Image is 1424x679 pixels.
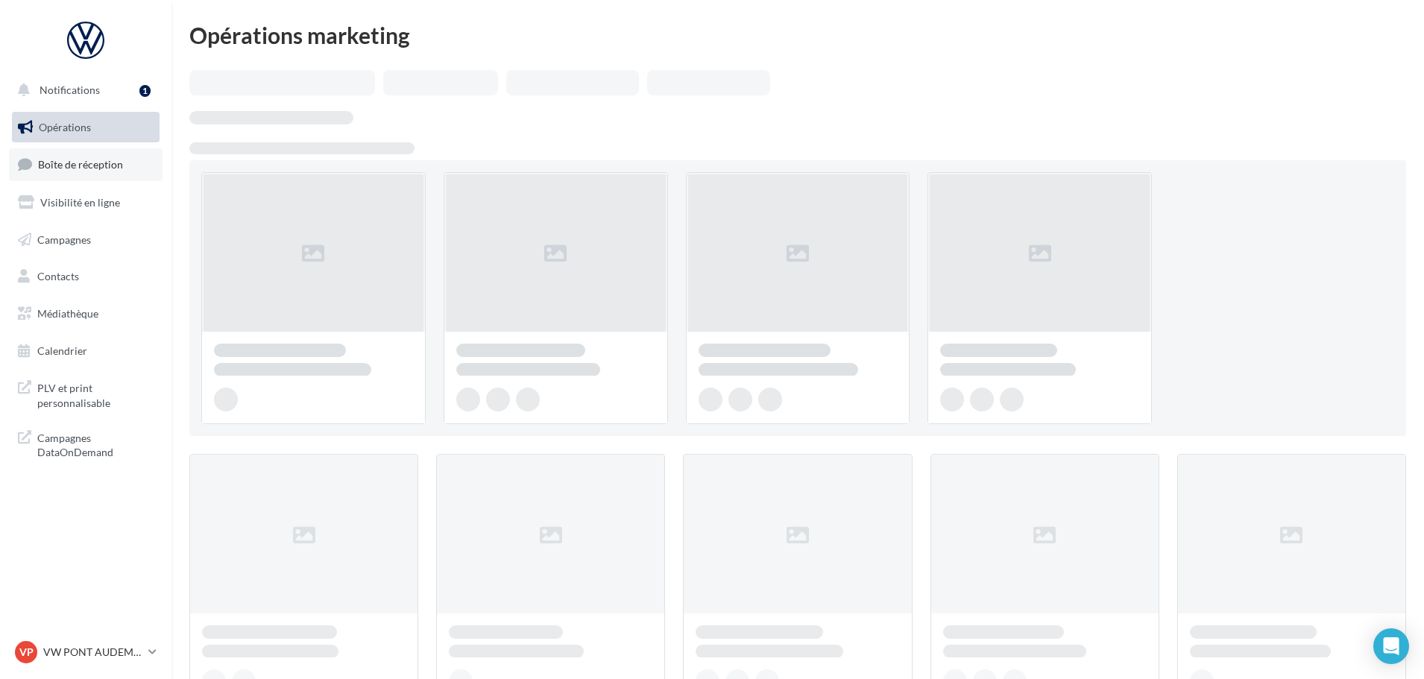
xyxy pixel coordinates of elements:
[1373,628,1409,664] div: Open Intercom Messenger
[37,344,87,357] span: Calendrier
[37,307,98,320] span: Médiathèque
[9,187,163,218] a: Visibilité en ligne
[9,148,163,180] a: Boîte de réception
[9,261,163,292] a: Contacts
[9,75,157,106] button: Notifications 1
[37,378,154,410] span: PLV et print personnalisable
[19,645,34,660] span: VP
[9,422,163,466] a: Campagnes DataOnDemand
[37,233,91,245] span: Campagnes
[37,270,79,282] span: Contacts
[38,158,123,171] span: Boîte de réception
[189,24,1406,46] div: Opérations marketing
[9,298,163,329] a: Médiathèque
[40,196,120,209] span: Visibilité en ligne
[9,112,163,143] a: Opérations
[43,645,142,660] p: VW PONT AUDEMER
[39,121,91,133] span: Opérations
[12,638,160,666] a: VP VW PONT AUDEMER
[9,224,163,256] a: Campagnes
[9,335,163,367] a: Calendrier
[37,428,154,460] span: Campagnes DataOnDemand
[40,83,100,96] span: Notifications
[139,85,151,97] div: 1
[9,372,163,416] a: PLV et print personnalisable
